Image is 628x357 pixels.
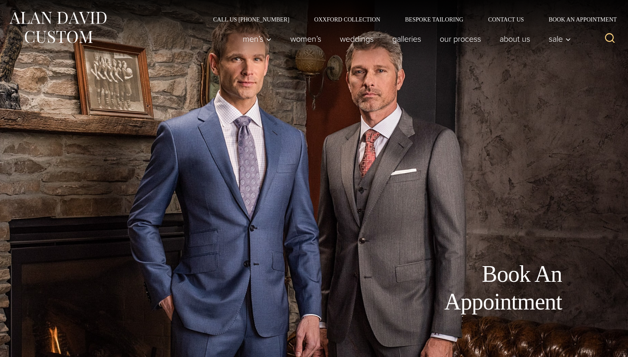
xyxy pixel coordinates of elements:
[376,260,562,316] h1: Book An Appointment
[201,17,302,22] a: Call Us [PHONE_NUMBER]
[476,17,536,22] a: Contact Us
[383,31,431,47] a: Galleries
[600,29,620,49] button: View Search Form
[549,35,571,43] span: Sale
[536,17,620,22] a: Book an Appointment
[234,31,576,47] nav: Primary Navigation
[331,31,383,47] a: weddings
[201,17,620,22] nav: Secondary Navigation
[302,17,393,22] a: Oxxford Collection
[8,9,107,46] img: Alan David Custom
[431,31,491,47] a: Our Process
[281,31,331,47] a: Women’s
[491,31,540,47] a: About Us
[393,17,476,22] a: Bespoke Tailoring
[243,35,272,43] span: Men’s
